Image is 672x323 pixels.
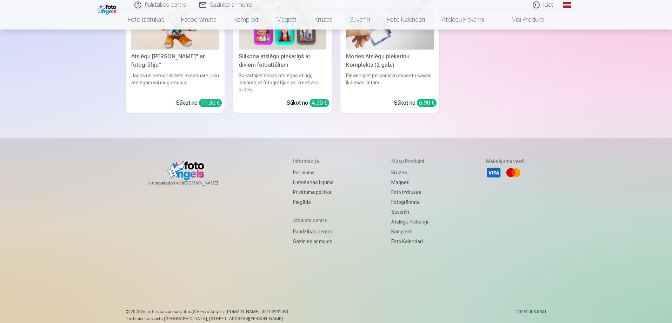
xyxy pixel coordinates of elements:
a: Magnēti [268,10,306,30]
img: /fa1 [97,3,118,15]
a: Foto kalendāri [391,237,428,246]
a: Lietošanas līgums [293,177,334,187]
a: Foto kalendāri [378,10,433,30]
a: Krūzes [391,168,428,177]
a: Komplekti [225,10,268,30]
a: Sazinies ar mums [293,237,334,246]
a: Suvenīri [391,207,428,217]
span: In cooperation with [147,180,235,186]
p: 20251008.0601 [516,309,547,322]
h5: Informācija [293,158,334,165]
div: Sakārtojiet savas atslēgas stilīgi, izmantojot fotogrāfijas vai kreatīvas bildes [236,72,329,93]
div: 4,30 € [310,99,329,107]
li: Mastercard [506,165,521,180]
a: [DOMAIN_NAME] [184,180,235,186]
a: Suvenīri [341,10,378,30]
h5: Maksājuma veidi [486,158,525,165]
a: Magnēti [391,177,428,187]
a: Foto izdrukas [391,187,428,197]
div: 6,90 € [417,99,437,107]
a: Fotogrāmata [173,10,225,30]
li: Visa [486,165,501,180]
div: Jauks un personalizēts aksesuārs jūsu atslēgām vai mugursomai [128,72,222,93]
a: Komplekti [391,227,428,237]
a: Krūzes [306,10,341,30]
a: Foto izdrukas [119,10,173,30]
a: Piegāde [293,197,334,207]
div: Pievienojiet personisku akcentu savām ikdienas lietām [343,72,437,93]
a: Atslēgu piekariņi [433,10,492,30]
div: 11,30 € [199,99,222,107]
div: Silikona atslēgu piekariņš ar diviem fotoattēliem [236,52,329,69]
div: Atslēgu [PERSON_NAME]" ar fotogrāfiju" [128,52,222,69]
a: Privātuma politika [293,187,334,197]
a: Par mums [293,168,334,177]
a: Visi produkti [492,10,553,30]
p: © 2025 Visas tiesības aizsargātas. , [126,309,289,315]
div: Sākot no [176,99,222,107]
p: Tirdzniecības vieta [GEOGRAPHIC_DATA], [STREET_ADDRESS][PERSON_NAME] [126,316,289,322]
a: Palīdzības centrs [293,227,334,237]
div: Sākot no [394,99,437,107]
div: Sākot no [287,99,329,107]
h5: Atbalsta centrs [293,217,334,224]
span: SIA Foto Angels, [DOMAIN_NAME]. 40103901591 [193,309,289,314]
div: Modes Atslēgu piekariņu Komplekts (2 gab.) [343,52,437,69]
a: Fotogrāmata [391,197,428,207]
a: Atslēgu piekariņi [391,217,428,227]
h5: Mūsu produkti [391,158,428,165]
